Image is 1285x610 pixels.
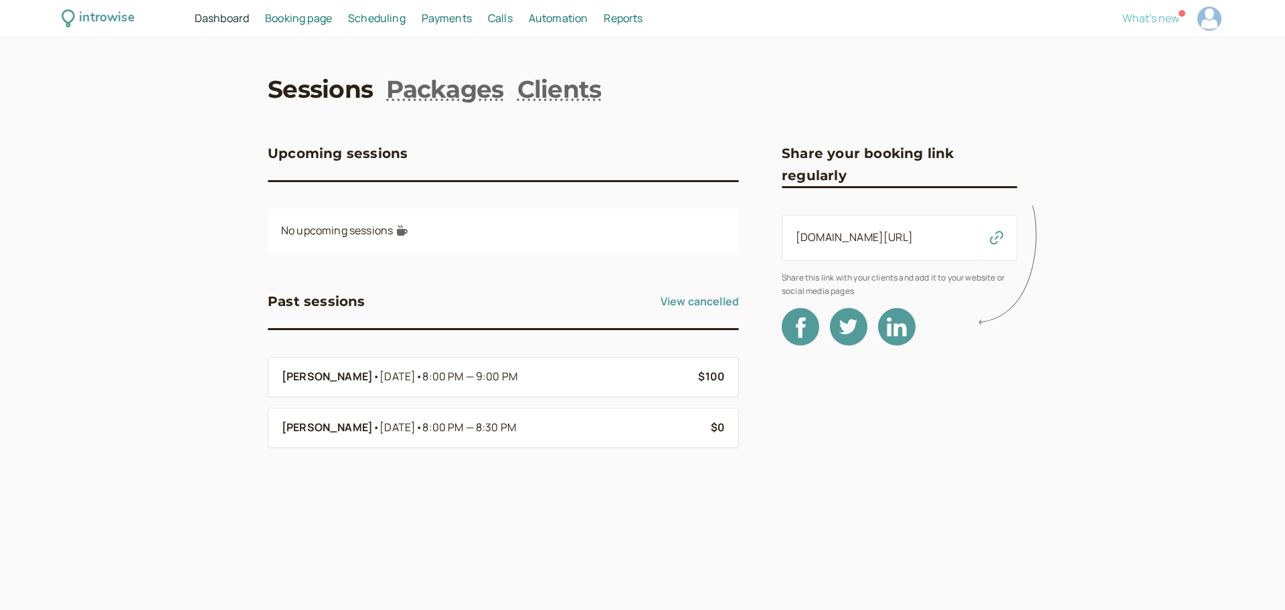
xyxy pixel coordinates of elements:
h3: Upcoming sessions [268,143,408,164]
span: • [373,419,379,437]
div: No upcoming sessions [268,209,739,253]
div: introwise [79,8,134,29]
span: 8:00 PM — 9:00 PM [422,369,517,384]
b: $0 [711,420,725,435]
h3: Past sessions [268,291,365,312]
span: Calls [488,11,513,25]
b: $100 [698,369,725,384]
b: [PERSON_NAME] [282,368,373,386]
a: [DOMAIN_NAME][URL] [796,230,913,244]
a: Sessions [268,72,373,106]
a: Dashboard [195,10,249,27]
a: Packages [386,72,503,106]
iframe: Chat Widget [1218,546,1285,610]
a: Calls [488,10,513,27]
a: [PERSON_NAME]•[DATE]•8:00 PM — 8:30 PM [282,419,700,437]
span: • [416,420,422,435]
span: [DATE] [379,368,517,386]
a: Clients [517,72,602,106]
span: Share this link with your clients and add it to your website or social media pages [782,271,1017,297]
b: [PERSON_NAME] [282,419,373,437]
span: Booking page [265,11,332,25]
a: introwise [62,8,135,29]
span: What's new [1122,11,1179,25]
h3: Share your booking link regularly [782,143,1017,186]
span: • [416,369,422,384]
span: • [373,368,379,386]
span: Automation [529,11,588,25]
span: Scheduling [348,11,406,25]
a: Booking page [265,10,332,27]
span: Payments [422,11,472,25]
a: [PERSON_NAME]•[DATE]•8:00 PM — 9:00 PM [282,368,687,386]
a: Payments [422,10,472,27]
span: 8:00 PM — 8:30 PM [422,420,516,435]
a: Automation [529,10,588,27]
a: Reports [604,10,642,27]
button: What's new [1122,12,1179,24]
a: Scheduling [348,10,406,27]
a: Account [1195,5,1223,33]
span: Dashboard [195,11,249,25]
a: View cancelled [661,291,739,312]
span: Reports [604,11,642,25]
span: [DATE] [379,419,516,437]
